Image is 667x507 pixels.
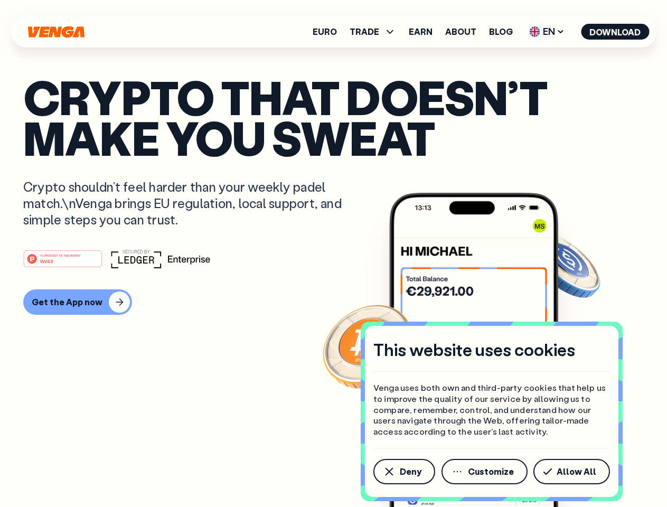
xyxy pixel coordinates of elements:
span: Deny [400,467,421,476]
a: #1 PRODUCT OF THE MONTHWeb3 [23,256,102,270]
a: Blog [489,27,513,36]
button: Deny [373,459,435,484]
button: Customize [441,459,528,484]
div: Get the App now [32,297,102,307]
a: Earn [409,27,433,36]
img: Bitcoin [321,298,416,393]
button: Download [581,24,649,40]
p: Venga uses both own and third-party cookies that help us to improve the quality of our service by... [373,382,610,437]
button: Get the App now [23,289,132,315]
a: Euro [313,27,337,36]
span: TRADE [350,25,396,38]
span: Customize [468,467,514,476]
p: Crypto that doesn’t make you sweat [23,77,644,157]
span: Allow All [557,467,596,476]
a: Get the App now [23,289,644,315]
img: flag-uk [529,26,540,37]
tspan: #1 PRODUCT OF THE MONTH [40,253,80,257]
h4: This website uses cookies [373,339,575,361]
p: Crypto shouldn’t feel harder than your weekly padel match.\nVenga brings EU regulation, local sup... [23,179,357,228]
a: About [445,27,476,36]
span: TRADE [350,27,379,36]
tspan: Web3 [40,258,53,264]
svg: Home [26,26,86,38]
img: USDC coin [527,227,603,303]
span: EN [525,23,568,40]
button: Allow All [533,459,610,484]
